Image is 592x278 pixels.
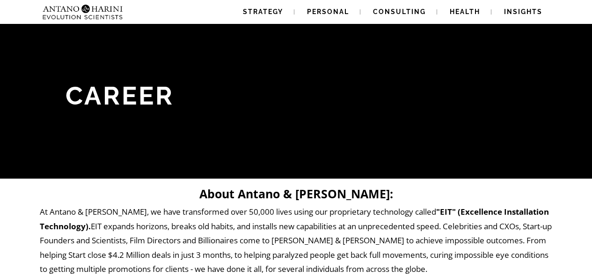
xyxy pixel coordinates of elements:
[199,186,393,202] strong: About Antano & [PERSON_NAME]:
[504,8,542,15] span: Insights
[40,206,549,232] strong: "EIT" (Excellence Installation Technology).
[243,8,283,15] span: Strategy
[307,8,349,15] span: Personal
[66,81,174,111] span: Career
[373,8,426,15] span: Consulting
[450,8,480,15] span: Health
